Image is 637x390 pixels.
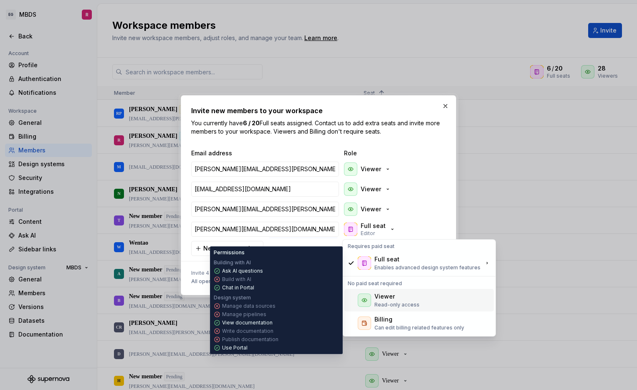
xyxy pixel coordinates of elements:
[342,181,394,198] button: Viewer
[214,249,245,256] p: Permissions
[361,222,386,230] p: Full seat
[191,149,341,157] span: Email address
[203,244,258,253] span: New team member
[222,328,273,334] p: Write documentation
[222,303,276,309] p: Manage data sources
[222,268,263,274] p: Ask AI questions
[374,255,399,263] div: Full seat
[374,315,392,324] div: Billing
[374,264,480,271] p: Enables advanced design system features
[191,119,446,136] p: You currently have Full seats assigned. Contact us to add extra seats and invite more members to ...
[191,241,263,256] button: New team member
[222,336,278,343] p: Publish documentation
[361,185,381,193] p: Viewer
[344,241,494,251] div: Requires paid seat
[361,165,381,173] p: Viewer
[342,161,394,177] button: Viewer
[342,221,399,238] button: Full seatEditor
[222,344,248,351] p: Use Portal
[361,205,381,213] p: Viewer
[374,301,420,308] p: Read-only access
[243,119,260,127] b: 6 / 20
[222,311,266,318] p: Manage pipelines
[361,230,375,237] p: Editor
[342,201,394,218] button: Viewer
[374,292,395,301] div: Viewer
[344,279,494,289] div: No paid seat required
[214,259,251,266] p: Building with AI
[191,270,293,276] span: Invite 4 members to:
[191,278,285,285] span: All open design systems and projects
[222,276,251,283] p: Build with AI
[214,294,251,301] p: Design system
[191,106,446,116] h2: Invite new members to your workspace
[222,319,273,326] p: View documentation
[222,284,254,291] p: Chat in Portal
[374,324,464,331] p: Can edit billing related features only
[344,149,427,157] span: Role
